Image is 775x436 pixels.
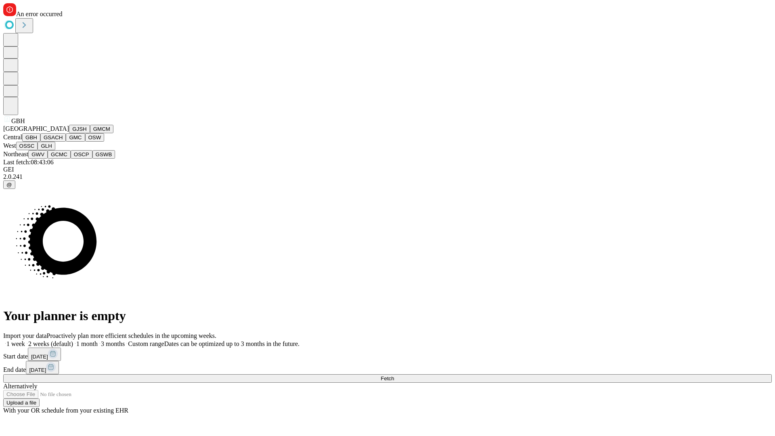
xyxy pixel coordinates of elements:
span: Alternatively [3,383,37,390]
button: OSSC [16,142,38,150]
span: 1 week [6,340,25,347]
span: Custom range [128,340,164,347]
span: [GEOGRAPHIC_DATA] [3,125,69,132]
button: OSW [85,133,105,142]
h1: Your planner is empty [3,308,772,323]
span: GBH [11,117,25,124]
span: 1 month [76,340,98,347]
button: GMCM [90,125,113,133]
button: Fetch [3,374,772,383]
button: [DATE] [26,361,59,374]
span: With your OR schedule from your existing EHR [3,407,128,414]
span: Proactively plan more efficient schedules in the upcoming weeks. [47,332,216,339]
span: 3 months [101,340,125,347]
span: Dates can be optimized up to 3 months in the future. [164,340,300,347]
span: West [3,142,16,149]
button: GCMC [48,150,71,159]
span: Import your data [3,332,47,339]
div: GEI [3,166,772,173]
span: @ [6,182,12,188]
span: An error occurred [16,10,63,17]
span: [DATE] [31,354,48,360]
button: [DATE] [28,348,61,361]
button: GSWB [92,150,115,159]
button: OSCP [71,150,92,159]
span: Northeast [3,151,28,157]
button: GLH [38,142,55,150]
span: Central [3,134,22,140]
div: End date [3,361,772,374]
span: Fetch [381,375,394,381]
button: GSACH [40,133,66,142]
button: @ [3,180,15,189]
span: 2 weeks (default) [28,340,73,347]
button: GJSH [69,125,90,133]
button: Upload a file [3,398,40,407]
div: Start date [3,348,772,361]
button: GBH [22,133,40,142]
span: [DATE] [29,367,46,373]
button: GWV [28,150,48,159]
div: 2.0.241 [3,173,772,180]
span: Last fetch: 08:43:06 [3,159,54,166]
button: GMC [66,133,85,142]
